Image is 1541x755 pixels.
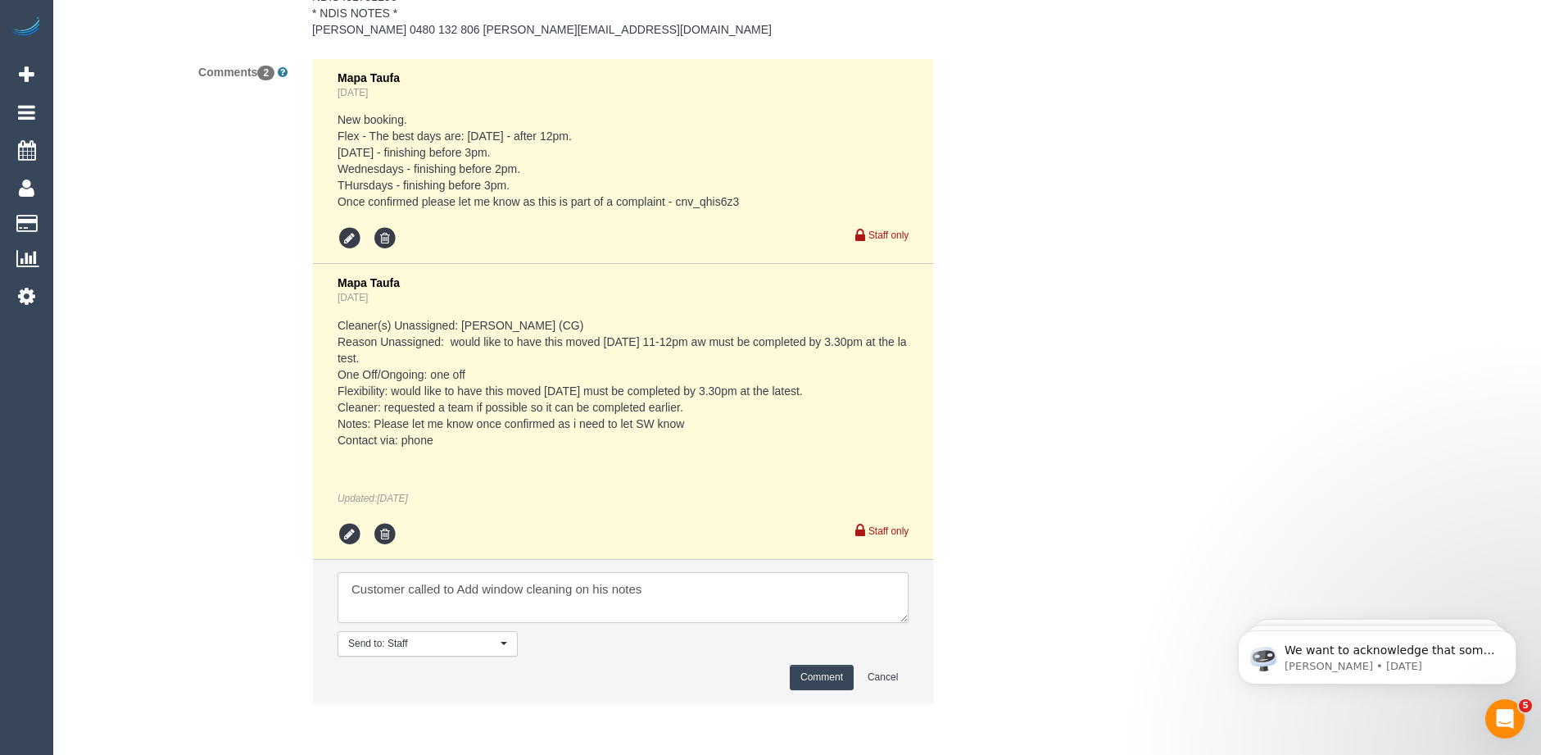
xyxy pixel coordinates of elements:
button: Send to: Staff [338,631,518,657]
span: Send to: Staff [348,637,496,651]
small: Staff only [868,230,909,241]
span: 2 [257,66,274,80]
iframe: Intercom live chat [1485,699,1525,739]
label: Comments [57,58,300,80]
small: Staff only [868,525,909,537]
span: Oct 02, 2025 14:25 [377,493,407,504]
span: We want to acknowledge that some users may be experiencing lag or slower performance in our softw... [71,48,282,272]
em: Updated: [338,493,408,504]
iframe: Intercom notifications message [1213,596,1541,711]
a: [DATE] [338,87,368,98]
pre: New booking. Flex - The best days are: [DATE] - after 12pm. [DATE] - finishing before 3pm. Wednes... [338,111,909,210]
button: Cancel [857,665,909,690]
span: 5 [1519,699,1532,712]
a: [DATE] [338,292,368,303]
pre: Cleaner(s) Unassigned: [PERSON_NAME] (CG) Reason Unassigned: would like to have this moved [DATE]... [338,317,909,448]
button: Comment [790,665,854,690]
img: Automaid Logo [10,16,43,39]
span: Mapa Taufa [338,276,400,289]
p: Message from Ellie, sent 1w ago [71,63,283,78]
span: Mapa Taufa [338,71,400,84]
